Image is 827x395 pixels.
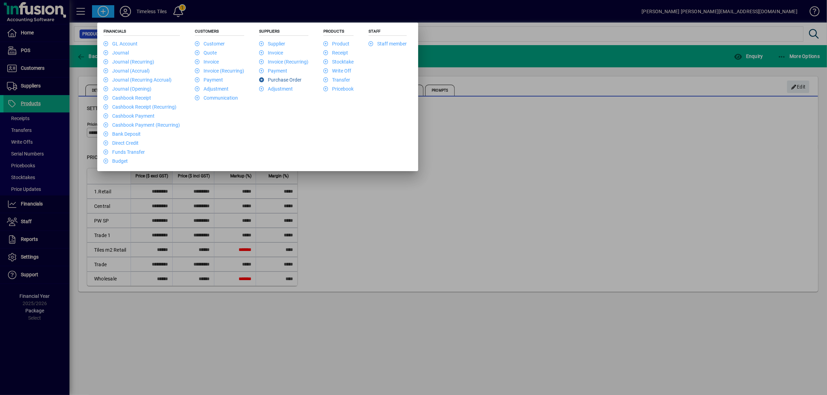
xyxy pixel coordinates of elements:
a: Budget [104,158,128,164]
a: Invoice (Recurring) [195,68,244,74]
a: Staff member [369,41,407,47]
a: Product [323,41,349,47]
h5: Staff [369,29,407,36]
a: Journal (Opening) [104,86,151,92]
a: Purchase Order [259,77,301,83]
a: Cashbook Payment (Recurring) [104,122,180,128]
a: Write Off [323,68,351,74]
a: Journal [104,50,129,56]
a: Invoice [195,59,219,65]
a: Cashbook Receipt [104,95,151,101]
a: Receipt [323,50,348,56]
a: Adjustment [259,86,293,92]
a: Pricebook [323,86,354,92]
a: Journal (Recurring) [104,59,154,65]
a: Adjustment [195,86,229,92]
h5: Customers [195,29,244,36]
h5: Products [323,29,354,36]
a: Journal (Accrual) [104,68,150,74]
a: Invoice [259,50,283,56]
a: Communication [195,95,238,101]
h5: Suppliers [259,29,308,36]
a: Supplier [259,41,285,47]
a: Quote [195,50,217,56]
a: Transfer [323,77,350,83]
a: Cashbook Payment [104,113,155,119]
h5: Financials [104,29,180,36]
a: Funds Transfer [104,149,145,155]
a: Invoice (Recurring) [259,59,308,65]
a: Stocktake [323,59,354,65]
a: Payment [195,77,223,83]
a: Direct Credit [104,140,139,146]
a: GL Account [104,41,138,47]
a: Bank Deposit [104,131,141,137]
a: Customer [195,41,225,47]
a: Journal (Recurring Accrual) [104,77,172,83]
a: Payment [259,68,287,74]
a: Cashbook Receipt (Recurring) [104,104,176,110]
